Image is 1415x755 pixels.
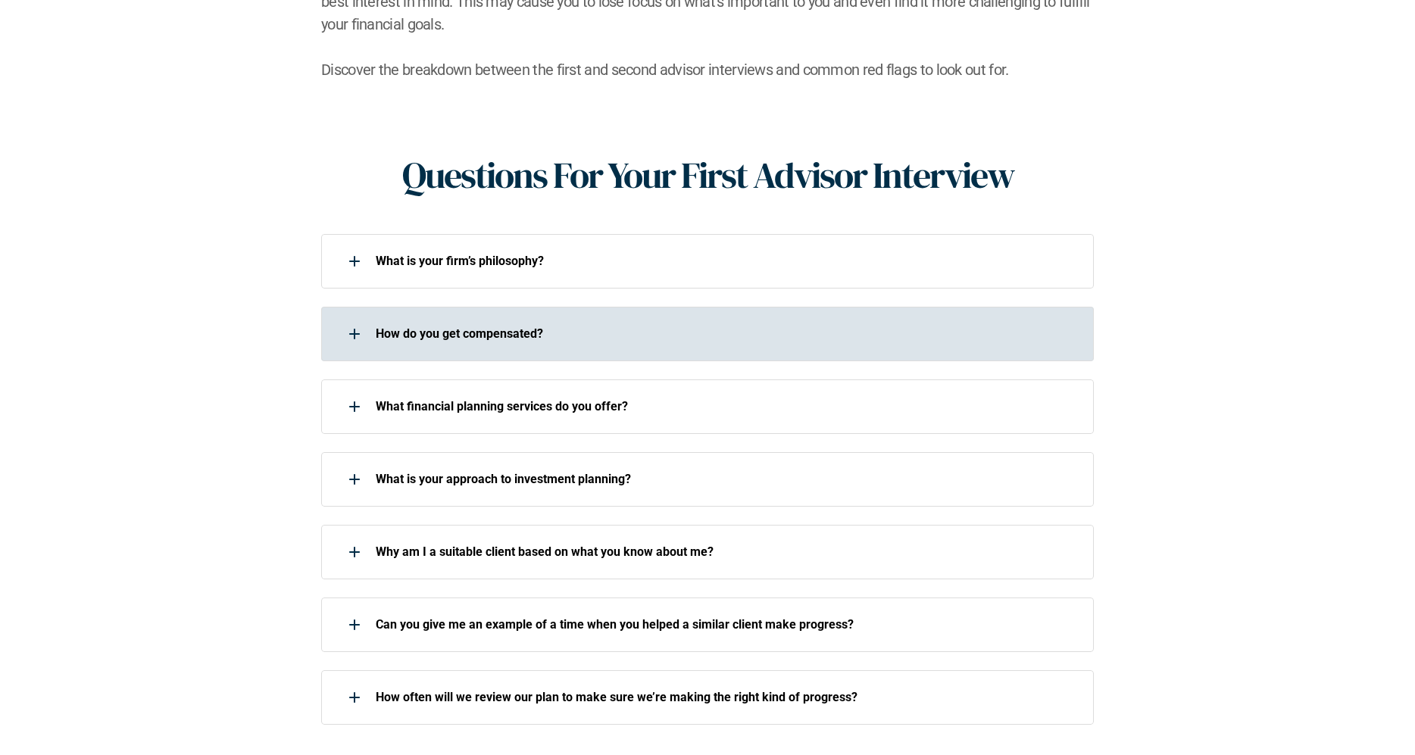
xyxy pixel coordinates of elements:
p: Can you give me an example of a time when you helped a similar client make progress? [376,617,1074,632]
p: What financial planning services do you offer? [376,399,1074,413]
h1: Questions For Your First Advisor Interview [402,154,1014,198]
p: How often will we review our plan to make sure we’re making the right kind of progress? [376,690,1074,704]
p: Why am I a suitable client based on what you know about me? [376,544,1074,559]
p: How do you get compensated? [376,326,1074,341]
p: What is your approach to investment planning? [376,472,1074,486]
p: What is your firm’s philosophy? [376,254,1074,268]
